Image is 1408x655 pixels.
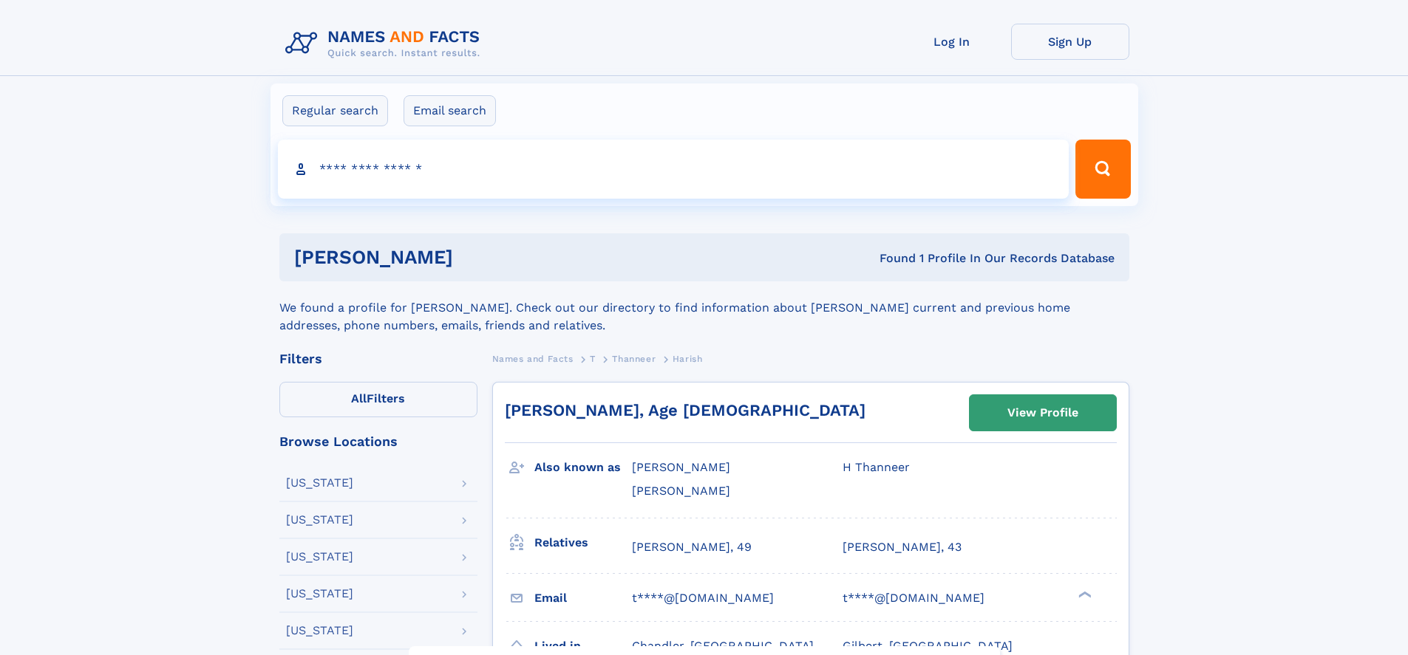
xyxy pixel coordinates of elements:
[1075,589,1092,599] div: ❯
[286,477,353,489] div: [US_STATE]
[632,460,730,474] span: [PERSON_NAME]
[534,586,632,611] h3: Email
[404,95,496,126] label: Email search
[286,514,353,526] div: [US_STATE]
[843,639,1013,653] span: Gilbert, [GEOGRAPHIC_DATA]
[534,455,632,480] h3: Also known as
[590,354,596,364] span: T
[279,435,477,448] div: Browse Locations
[286,551,353,563] div: [US_STATE]
[286,625,353,637] div: [US_STATE]
[279,281,1129,335] div: We found a profile for [PERSON_NAME]. Check out our directory to find information about [PERSON_N...
[970,395,1116,431] a: View Profile
[1011,24,1129,60] a: Sign Up
[282,95,388,126] label: Regular search
[632,639,814,653] span: Chandler, [GEOGRAPHIC_DATA]
[294,248,667,267] h1: [PERSON_NAME]
[612,349,656,368] a: Thanneer
[632,484,730,498] span: [PERSON_NAME]
[1007,396,1078,430] div: View Profile
[632,539,752,555] a: [PERSON_NAME], 49
[666,250,1115,267] div: Found 1 Profile In Our Records Database
[893,24,1011,60] a: Log In
[279,352,477,366] div: Filters
[492,349,574,368] a: Names and Facts
[279,24,492,64] img: Logo Names and Facts
[505,401,865,419] a: [PERSON_NAME], Age [DEMOGRAPHIC_DATA]
[534,530,632,555] h3: Relatives
[279,382,477,417] label: Filters
[843,539,962,555] a: [PERSON_NAME], 43
[351,391,367,405] span: All
[590,349,596,368] a: T
[286,588,353,600] div: [US_STATE]
[673,354,703,364] span: Harish
[843,460,910,474] span: H Thanneer
[612,354,656,364] span: Thanneer
[1075,140,1130,199] button: Search Button
[278,140,1069,199] input: search input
